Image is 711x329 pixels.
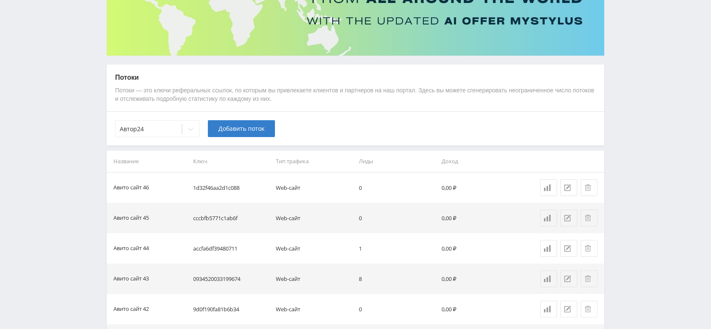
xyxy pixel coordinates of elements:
td: 1 [355,233,439,264]
td: 0,00 ₽ [439,173,522,203]
div: Авито сайт 44 [113,244,149,253]
a: Статистика [540,301,557,318]
a: Статистика [540,210,557,227]
td: 0 [355,173,439,203]
div: Авито сайт 42 [113,305,149,314]
button: Удалить [581,301,598,318]
th: Тип трафика [272,151,355,172]
button: Удалить [581,210,598,227]
button: Редактировать [560,240,577,257]
td: 0,00 ₽ [439,203,522,233]
button: Редактировать [560,210,577,227]
td: 0 [355,203,439,233]
td: 0934520033199674 [190,264,273,294]
td: cccbfb5771c1ab6f [190,203,273,233]
p: Потоки — это ключи реферальных ссылок, по которым вы привлекаете клиентов и партнеров на наш порт... [115,86,596,103]
span: Добавить поток [218,125,264,132]
button: Удалить [581,240,598,257]
button: Удалить [581,270,598,287]
td: Web-сайт [272,294,355,324]
div: Авито сайт 43 [113,274,149,284]
button: Редактировать [560,179,577,196]
td: Web-сайт [272,203,355,233]
td: 0 [355,294,439,324]
td: 0,00 ₽ [439,233,522,264]
p: Потоки [115,73,596,82]
td: Web-сайт [272,264,355,294]
th: Доход [439,151,522,172]
th: Название [107,151,190,172]
td: accfa6df39480711 [190,233,273,264]
td: Web-сайт [272,173,355,203]
td: Web-сайт [272,233,355,264]
a: Статистика [540,270,557,287]
a: Статистика [540,240,557,257]
td: 0,00 ₽ [439,294,522,324]
td: 1d32f46aa2d1c088 [190,173,273,203]
button: Редактировать [560,270,577,287]
th: Лиды [355,151,439,172]
td: 8 [355,264,439,294]
div: Авито сайт 45 [113,213,149,223]
button: Редактировать [560,301,577,318]
a: Статистика [540,179,557,196]
button: Добавить поток [208,120,275,137]
div: Авито сайт 46 [113,183,149,193]
td: 9d0f190fa81b6b34 [190,294,273,324]
button: Удалить [581,179,598,196]
th: Ключ [190,151,273,172]
td: 0,00 ₽ [439,264,522,294]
